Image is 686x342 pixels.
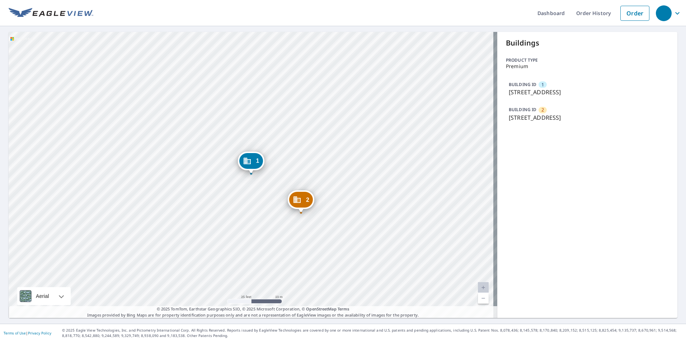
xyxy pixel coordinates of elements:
div: Aerial [34,287,51,305]
a: Order [620,6,649,21]
p: Buildings [506,38,669,48]
div: Aerial [17,287,71,305]
p: [STREET_ADDRESS] [509,88,666,96]
span: 2 [306,197,309,203]
div: Dropped pin, building 2, Commercial property, 9601 Red Bud Tree Ln Saint Louis, MO 63122 [288,190,314,213]
p: BUILDING ID [509,81,536,87]
a: Terms [338,306,349,312]
p: © 2025 Eagle View Technologies, Inc. and Pictometry International Corp. All Rights Reserved. Repo... [62,328,682,338]
span: 2 [541,106,544,113]
p: [STREET_ADDRESS] [509,113,666,122]
span: 1 [256,158,259,163]
p: Premium [506,63,669,69]
span: © 2025 TomTom, Earthstar Geographics SIO, © 2025 Microsoft Corporation, © [157,306,349,312]
img: EV Logo [9,8,93,19]
p: Images provided by Bing Maps are for property identification purposes only and are not a represen... [9,306,497,318]
a: Terms of Use [4,331,26,336]
a: OpenStreetMap [306,306,336,312]
span: 1 [541,81,544,88]
p: BUILDING ID [509,106,536,113]
p: Product type [506,57,669,63]
a: Current Level 20, Zoom In Disabled [478,282,489,293]
p: | [4,331,51,335]
a: Current Level 20, Zoom Out [478,293,489,304]
div: Dropped pin, building 1, Commercial property, 9609 Red Bud Tree Ln Saint Louis, MO 63122 [238,152,264,174]
a: Privacy Policy [28,331,51,336]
